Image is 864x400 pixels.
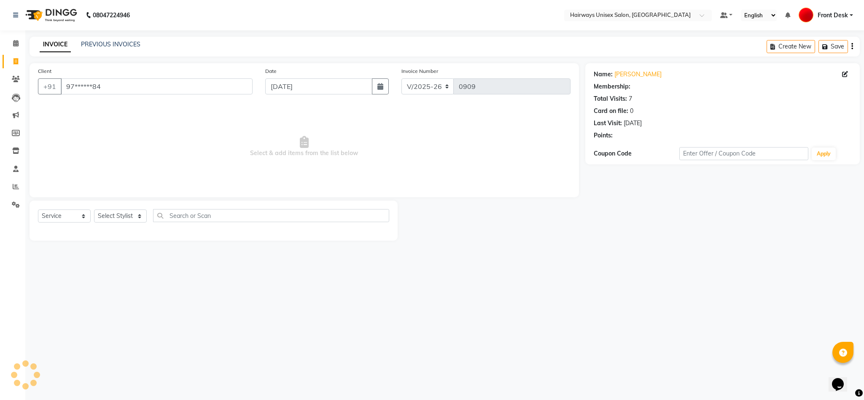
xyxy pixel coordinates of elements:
[401,67,438,75] label: Invoice Number
[38,78,62,94] button: +91
[818,11,848,20] span: Front Desk
[594,82,630,91] div: Membership:
[818,40,848,53] button: Save
[594,149,680,158] div: Coupon Code
[38,105,571,189] span: Select & add items from the list below
[61,78,253,94] input: Search by Name/Mobile/Email/Code
[767,40,815,53] button: Create New
[629,94,632,103] div: 7
[829,366,856,392] iframe: chat widget
[630,107,633,115] div: 0
[93,3,130,27] b: 08047224946
[594,70,613,79] div: Name:
[594,94,627,103] div: Total Visits:
[81,40,140,48] a: PREVIOUS INVOICES
[38,67,51,75] label: Client
[624,119,642,128] div: [DATE]
[679,147,808,160] input: Enter Offer / Coupon Code
[812,148,836,160] button: Apply
[614,70,662,79] a: [PERSON_NAME]
[22,3,79,27] img: logo
[594,107,628,115] div: Card on file:
[265,67,277,75] label: Date
[799,8,813,22] img: Front Desk
[40,37,71,52] a: INVOICE
[153,209,389,222] input: Search or Scan
[594,119,622,128] div: Last Visit:
[594,131,613,140] div: Points:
